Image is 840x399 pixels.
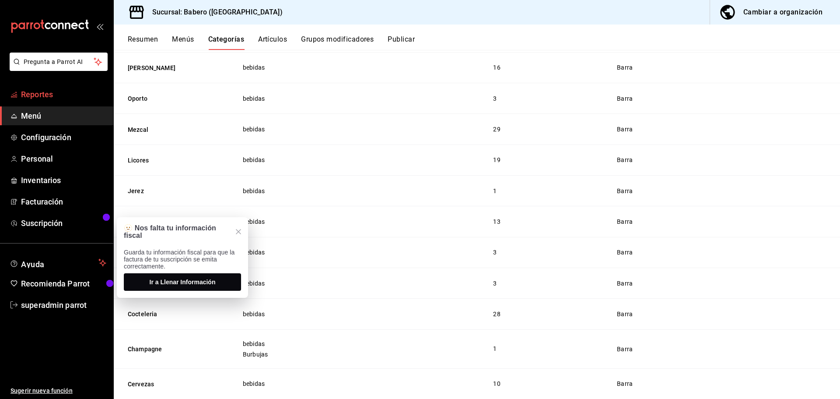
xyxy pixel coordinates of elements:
[128,380,215,388] button: Cervezas
[243,126,472,132] span: bebidas
[483,52,606,83] td: 16
[21,110,106,122] span: Menú
[617,188,826,194] span: Barra
[21,217,106,229] span: Suscripción
[617,381,826,387] span: Barra
[243,341,472,347] span: bebidas
[243,188,472,194] span: bebidas
[483,368,606,399] td: 10
[128,35,158,50] button: Resumen
[617,126,826,132] span: Barra
[301,35,374,50] button: Grupos modificadores
[21,88,106,100] span: Reportes
[243,249,472,255] span: bebidas
[21,131,106,143] span: Configuración
[483,329,606,368] td: 1
[172,35,194,50] button: Menús
[243,311,472,317] span: bebidas
[617,280,826,286] span: Barra
[128,35,840,50] div: navigation tabs
[24,57,94,67] span: Pregunta a Parrot AI
[743,6,822,18] div: Cambiar a organización
[243,64,472,71] span: bebidas
[124,224,229,239] span: 🫥 Nos falta tu información fiscal
[128,187,215,195] button: Jerez
[258,35,287,50] button: Artículos
[243,280,472,286] span: bebidas
[483,206,606,237] td: 13
[483,176,606,206] td: 1
[128,310,215,318] button: Cocteleria
[128,345,215,353] button: Champagne
[243,351,472,357] span: Burbujas
[21,196,106,208] span: Facturación
[243,219,472,225] span: bebidas
[124,249,241,270] p: Guarda tu información fiscal para que la factura de tu suscripción se emita correctamente.
[617,157,826,163] span: Barra
[483,145,606,175] td: 19
[243,95,472,102] span: bebidas
[236,229,241,234] button: Close
[483,299,606,329] td: 28
[10,53,108,71] button: Pregunta a Parrot AI
[21,299,106,311] span: superadmin parrot
[617,64,826,71] span: Barra
[483,268,606,298] td: 3
[128,64,215,72] button: [PERSON_NAME]
[243,381,472,387] span: bebidas
[388,35,415,50] button: Publicar
[150,279,216,286] span: Ir a Llenar Información
[483,237,606,268] td: 3
[617,311,826,317] span: Barra
[10,386,106,395] span: Sugerir nueva función
[483,114,606,145] td: 29
[21,278,106,290] span: Recomienda Parrot
[124,273,241,291] button: Ir a Llenar Información
[243,157,472,163] span: bebidas
[617,346,826,352] span: Barra
[21,174,106,186] span: Inventarios
[96,23,103,30] button: open_drawer_menu
[128,156,215,165] button: Licores
[21,153,106,165] span: Personal
[617,219,826,225] span: Barra
[21,258,95,268] span: Ayuda
[128,94,215,103] button: Oporto
[145,7,283,18] h3: Sucursal: Babero ([GEOGRAPHIC_DATA])
[483,83,606,114] td: 3
[128,125,215,134] button: Mezcal
[208,35,245,50] button: Categorías
[617,249,826,255] span: Barra
[6,64,108,73] a: Pregunta a Parrot AI
[617,95,826,102] span: Barra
